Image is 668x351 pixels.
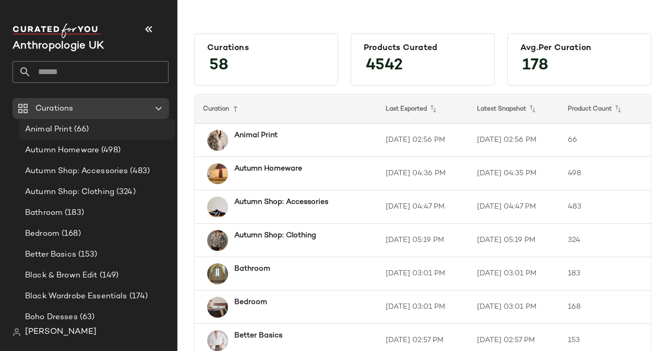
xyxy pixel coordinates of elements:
[207,43,325,53] div: Curations
[377,224,469,257] td: [DATE] 05:19 PM
[207,197,228,217] img: 4317582670104_021_e
[127,291,148,302] span: (174)
[234,330,282,341] b: Better Basics
[207,297,228,318] img: 45200001AF_238_e
[25,228,59,240] span: Bedroom
[559,291,651,324] td: 168
[234,197,328,208] b: Autumn Shop: Accessories
[559,257,651,291] td: 183
[25,165,128,177] span: Autumn Shop: Accessories
[99,144,121,156] span: (498)
[469,157,560,190] td: [DATE] 04:35 PM
[559,94,651,124] th: Product Count
[25,270,98,282] span: Black & Brown Edit
[377,94,469,124] th: Last Exported
[520,43,638,53] div: Avg.per Curation
[25,311,78,323] span: Boho Dresses
[25,207,63,219] span: Bathroom
[78,311,95,323] span: (63)
[207,163,228,184] img: 4522631670013_050_e
[207,230,228,251] img: 4110916210387_520_b
[355,47,413,84] span: 4542
[377,291,469,324] td: [DATE] 03:01 PM
[25,249,76,261] span: Better Basics
[98,270,119,282] span: (149)
[234,130,278,141] b: Animal Print
[25,144,99,156] span: Autumn Homeware
[13,23,101,38] img: cfy_white_logo.C9jOOHJF.svg
[25,186,114,198] span: Autumn Shop: Clothing
[559,190,651,224] td: 483
[13,41,104,52] span: Current Company Name
[377,190,469,224] td: [DATE] 04:47 PM
[25,291,127,302] span: Black Wardrobe Essentials
[234,163,302,174] b: Autumn Homeware
[207,330,228,351] img: 4110970650011_010_b
[207,263,228,284] img: 104486329_532_a
[364,43,482,53] div: Products Curated
[59,228,81,240] span: (168)
[469,224,560,257] td: [DATE] 05:19 PM
[559,157,651,190] td: 498
[63,207,84,219] span: (183)
[512,47,559,84] span: 178
[114,186,136,198] span: (324)
[234,297,267,308] b: Bedroom
[13,328,21,336] img: svg%3e
[469,94,560,124] th: Latest Snapshot
[72,124,89,136] span: (66)
[35,103,73,115] span: Curations
[195,94,377,124] th: Curation
[25,124,72,136] span: Animal Print
[128,165,150,177] span: (483)
[469,257,560,291] td: [DATE] 03:01 PM
[559,224,651,257] td: 324
[559,124,651,157] td: 66
[25,326,97,338] span: [PERSON_NAME]
[469,291,560,324] td: [DATE] 03:01 PM
[377,257,469,291] td: [DATE] 03:01 PM
[199,47,239,84] span: 58
[469,190,560,224] td: [DATE] 04:47 PM
[207,130,228,151] img: 4133977480003_000_e5
[469,124,560,157] td: [DATE] 02:56 PM
[76,249,98,261] span: (153)
[377,124,469,157] td: [DATE] 02:56 PM
[234,263,270,274] b: Bathroom
[234,230,316,241] b: Autumn Shop: Clothing
[377,157,469,190] td: [DATE] 04:36 PM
